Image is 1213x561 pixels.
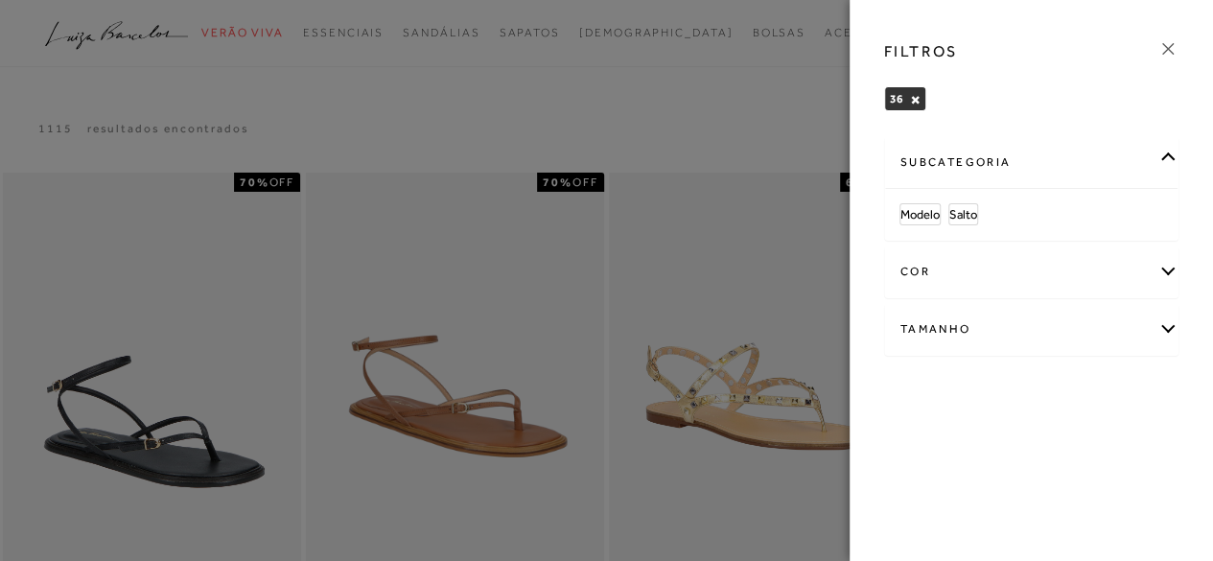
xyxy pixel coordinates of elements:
[884,40,958,62] h3: FILTROS
[890,92,903,105] span: 36
[900,204,940,224] a: Modelo
[949,204,977,224] a: Salto
[885,246,1178,297] div: cor
[885,304,1178,355] div: Tamanho
[900,207,940,222] span: Modelo
[885,137,1178,188] div: subcategoria
[949,207,977,222] span: Salto
[910,93,921,106] button: 36 Close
